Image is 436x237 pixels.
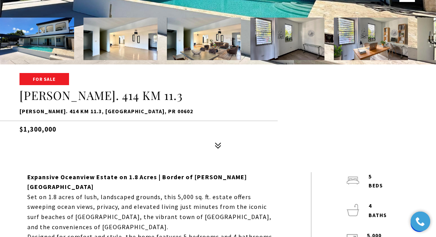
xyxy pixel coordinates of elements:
[19,107,417,116] p: [PERSON_NAME]. 414 KM 11.3, [GEOGRAPHIC_DATA], PR 00602
[250,18,324,60] img: Carr. 414 KM 11.3
[83,18,158,60] img: Carr. 414 KM 11.3
[369,201,387,220] p: 4 baths
[19,88,417,103] h1: [PERSON_NAME]. 414 KM 11.3
[19,121,417,134] h5: $1,300,000
[27,192,276,232] p: Set on 1.8 acres of lush, landscaped grounds, this 5,000 sq. ft. estate offers sweeping ocean vie...
[369,172,383,191] p: 5 beds
[167,18,241,60] img: Carr. 414 KM 11.3
[27,173,247,191] strong: Expansive Oceanview Estate on 1.8 Acres | Border of [PERSON_NAME][GEOGRAPHIC_DATA]
[334,18,408,60] img: Carr. 414 KM 11.3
